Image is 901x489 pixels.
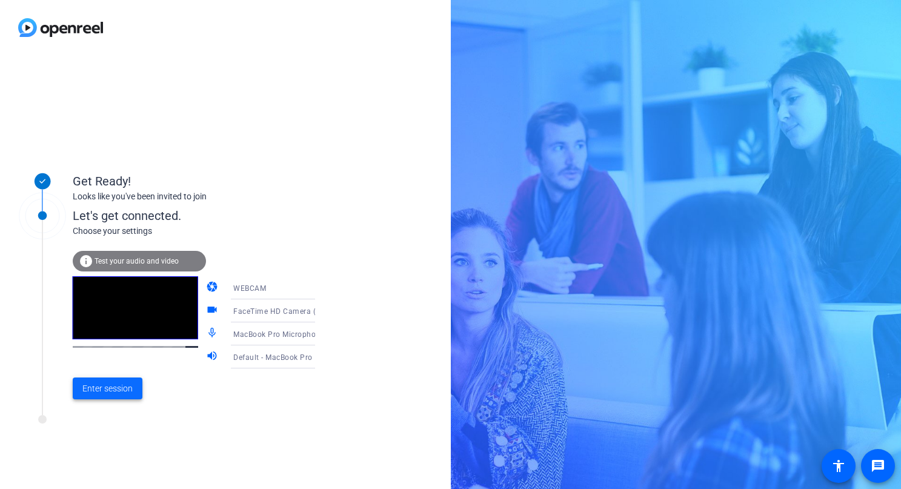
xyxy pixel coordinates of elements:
mat-icon: info [79,254,93,268]
mat-icon: camera [206,281,221,295]
span: WEBCAM [233,284,266,293]
span: FaceTime HD Camera (D288:[DATE]) [233,306,362,316]
mat-icon: videocam [206,304,221,318]
span: Test your audio and video [95,257,179,265]
button: Enter session [73,378,142,399]
div: Get Ready! [73,172,315,190]
span: Default - MacBook Pro Speakers (Built-in) [233,352,379,362]
div: Let's get connected. [73,207,340,225]
span: MacBook Pro Microphone (Built-in) [233,329,357,339]
mat-icon: accessibility [831,459,846,473]
div: Looks like you've been invited to join [73,190,315,203]
mat-icon: mic_none [206,327,221,341]
span: Enter session [82,382,133,395]
mat-icon: volume_up [206,350,221,364]
div: Choose your settings [73,225,340,238]
mat-icon: message [871,459,885,473]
